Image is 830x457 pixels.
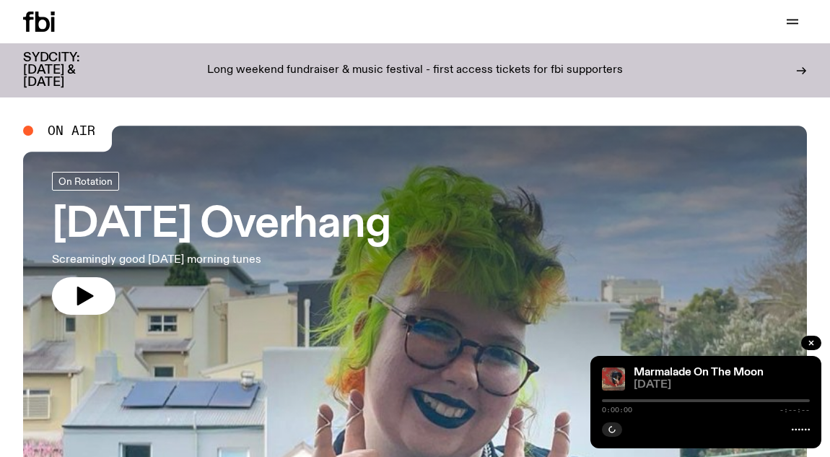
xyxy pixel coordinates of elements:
a: [DATE] OverhangScreamingly good [DATE] morning tunes [52,172,390,315]
a: Marmalade On The Moon [634,367,764,378]
span: 0:00:00 [602,406,632,414]
span: On Rotation [58,175,113,186]
p: Screamingly good [DATE] morning tunes [52,251,390,269]
p: Long weekend fundraiser & music festival - first access tickets for fbi supporters [207,64,623,77]
img: Tommy - Persian Rug [602,367,625,391]
a: On Rotation [52,172,119,191]
h3: [DATE] Overhang [52,205,390,245]
span: On Air [48,124,95,137]
span: -:--:-- [779,406,810,414]
h3: SYDCITY: [DATE] & [DATE] [23,52,115,89]
span: [DATE] [634,380,810,391]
